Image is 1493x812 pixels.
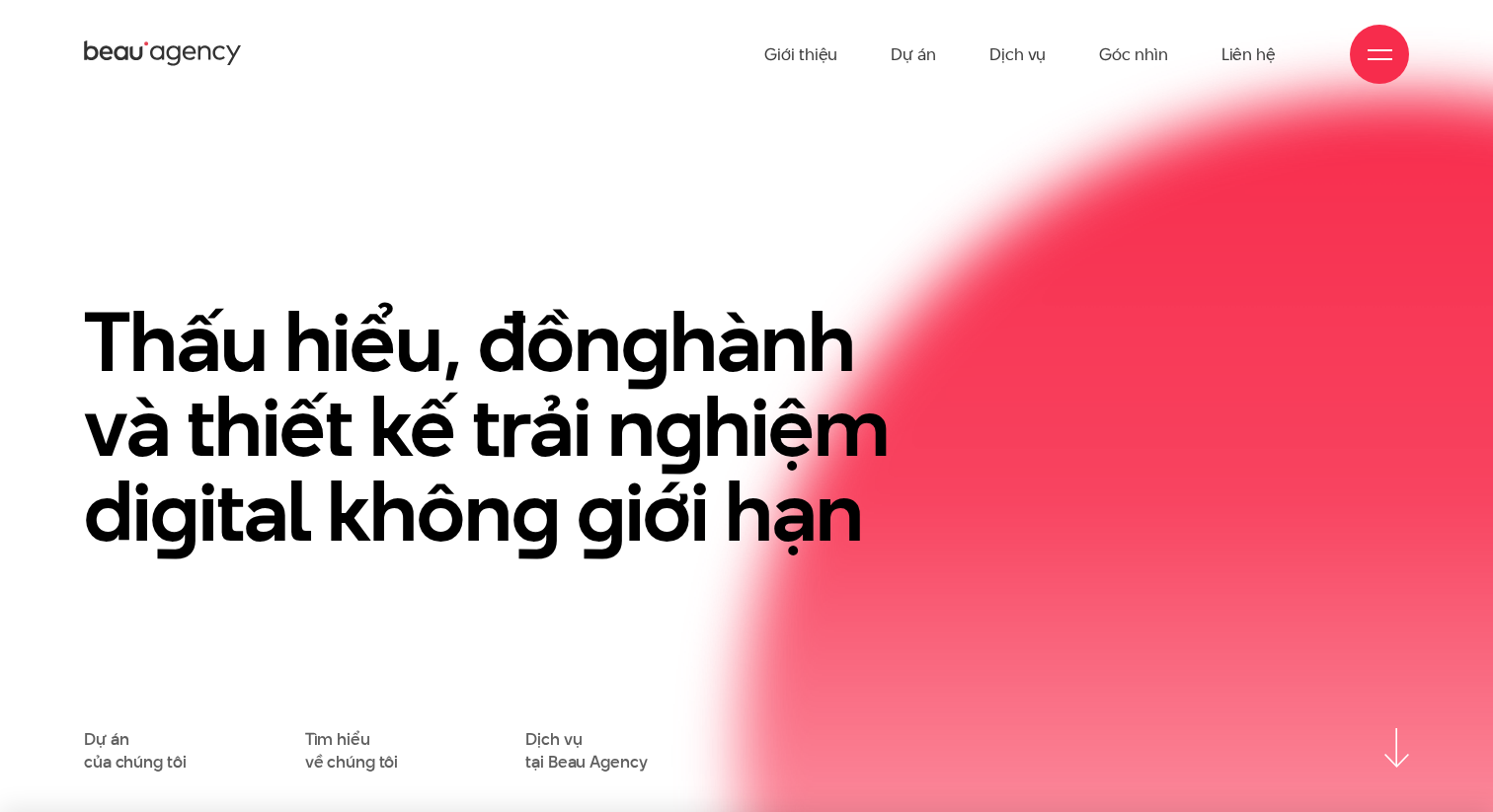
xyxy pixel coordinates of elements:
[511,454,560,569] en: g
[150,454,198,569] en: g
[84,728,186,773] a: Dự áncủa chúng tôi
[577,454,625,569] en: g
[525,728,647,773] a: Dịch vụtại Beau Agency
[305,728,399,773] a: Tìm hiểuvề chúng tôi
[621,284,669,400] en: g
[84,300,958,554] h1: Thấu hiểu, đồn hành và thiết kế trải n hiệm di ital khôn iới hạn
[655,369,703,484] en: g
